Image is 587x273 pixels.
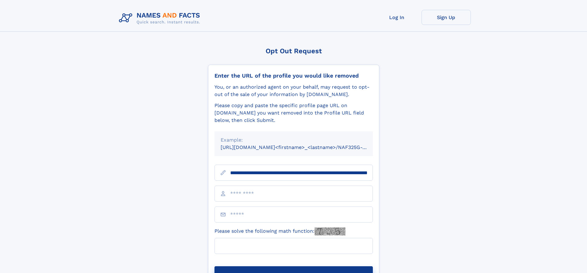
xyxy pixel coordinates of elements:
[221,144,385,150] small: [URL][DOMAIN_NAME]<firstname>_<lastname>/NAF325G-xxxxxxxx
[116,10,205,26] img: Logo Names and Facts
[208,47,379,55] div: Opt Out Request
[422,10,471,25] a: Sign Up
[372,10,422,25] a: Log In
[221,136,367,144] div: Example:
[214,227,345,235] label: Please solve the following math function:
[214,72,373,79] div: Enter the URL of the profile you would like removed
[214,83,373,98] div: You, or an authorized agent on your behalf, may request to opt-out of the sale of your informatio...
[214,102,373,124] div: Please copy and paste the specific profile page URL on [DOMAIN_NAME] you want removed into the Pr...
